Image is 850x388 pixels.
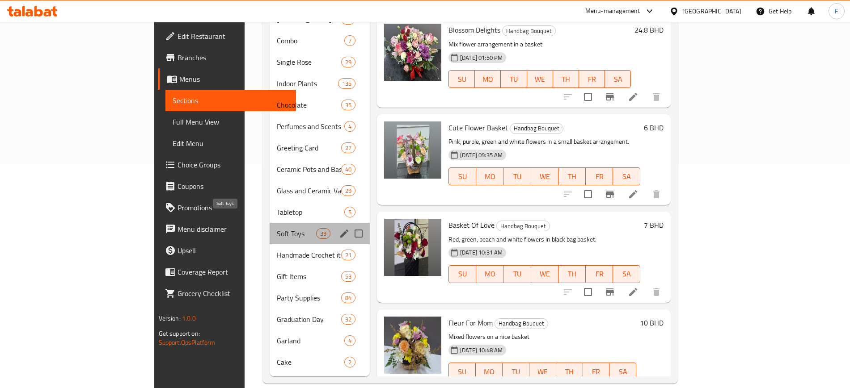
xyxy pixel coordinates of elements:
[345,37,355,45] span: 7
[599,86,621,108] button: Branch-specific-item
[342,58,355,67] span: 29
[448,121,508,134] span: Cute Flower Basket
[504,73,523,86] span: TU
[527,70,553,88] button: WE
[640,317,664,329] h6: 10 BHD
[270,137,370,159] div: Greeting Card27
[644,219,664,231] h6: 7 BHD
[341,250,355,260] div: items
[448,218,495,232] span: Basket Of Love
[457,54,506,62] span: [DATE] 01:50 PM
[480,170,500,183] span: MO
[277,121,344,132] span: Perfumes and Scents
[165,111,296,133] a: Full Menu View
[342,187,355,195] span: 29
[158,68,296,90] a: Menus
[270,30,370,51] div: Combo7
[613,265,640,283] button: SA
[495,318,548,329] div: Handbag Bouquet
[277,100,341,110] span: Chocolate
[277,78,338,89] span: Indoor Plants
[173,117,289,127] span: Full Menu View
[586,265,613,283] button: FR
[270,330,370,351] div: Garland4
[644,121,664,134] h6: 6 BHD
[341,57,355,67] div: items
[562,267,582,280] span: TH
[277,314,341,325] span: Graduation Day
[159,313,181,324] span: Version:
[270,116,370,137] div: Perfumes and Scents4
[158,218,296,240] a: Menu disclaimer
[270,201,370,223] div: Tabletop5
[531,73,550,86] span: WE
[609,73,627,86] span: SA
[448,234,640,245] p: Red, green, peach and white flowers in black bag basket.
[448,167,476,185] button: SU
[628,189,639,200] a: Edit menu item
[682,6,741,16] div: [GEOGRAPHIC_DATA]
[448,331,636,342] p: Mixed flowers on a nice basket
[476,363,503,380] button: MO
[448,316,493,330] span: Fleur For Mom
[646,86,667,108] button: delete
[317,229,330,238] span: 39
[557,73,575,86] span: TH
[535,170,555,183] span: WE
[341,142,355,153] div: items
[277,185,341,196] div: Glass and Ceramic Vases
[587,365,606,378] span: FR
[558,167,586,185] button: TH
[338,79,355,88] span: 135
[579,88,597,106] span: Select to update
[270,180,370,201] div: Glass and Ceramic Vases29
[589,267,609,280] span: FR
[158,175,296,197] a: Coupons
[835,6,838,16] span: F
[531,265,558,283] button: WE
[457,151,506,159] span: [DATE] 09:35 AM
[165,133,296,154] a: Edit Menu
[178,224,289,234] span: Menu disclaimer
[270,73,370,94] div: Indoor Plants135
[501,70,527,88] button: TU
[579,283,597,301] span: Select to update
[342,251,355,259] span: 21
[277,57,341,67] span: Single Rose
[338,78,355,89] div: items
[475,70,501,88] button: MO
[342,315,355,324] span: 32
[533,365,553,378] span: WE
[556,363,583,380] button: TH
[158,240,296,261] a: Upsell
[628,287,639,297] a: Edit menu item
[609,363,636,380] button: SA
[586,167,613,185] button: FR
[496,221,550,231] div: Handbag Bouquet
[158,283,296,304] a: Grocery Checklist
[158,47,296,68] a: Branches
[277,142,341,153] span: Greeting Card
[452,73,471,86] span: SU
[448,70,475,88] button: SU
[270,309,370,330] div: Graduation Day32
[476,265,503,283] button: MO
[613,365,633,378] span: SA
[345,358,355,367] span: 2
[384,24,441,81] img: Blossom Delights
[502,25,556,36] div: Handbag Bouquet
[277,228,316,239] span: Soft Toys
[452,365,472,378] span: SU
[277,357,344,367] span: Cake
[503,167,531,185] button: TU
[277,271,341,282] span: Gift Items
[345,208,355,217] span: 5
[529,363,556,380] button: WE
[341,292,355,303] div: items
[384,317,441,374] img: Fleur For Mom
[159,328,200,339] span: Get support on:
[158,197,296,218] a: Promotions
[476,167,503,185] button: MO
